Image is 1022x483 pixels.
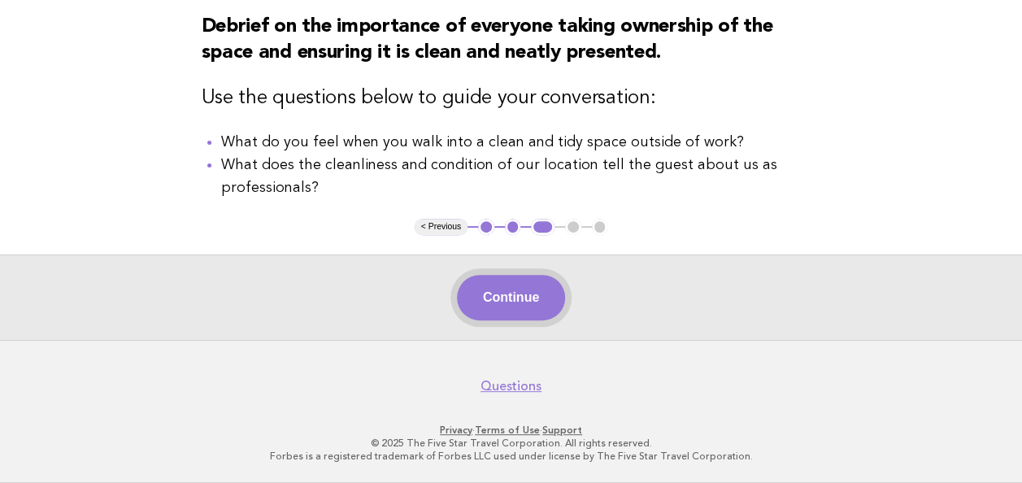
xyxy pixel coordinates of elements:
button: 1 [478,219,494,235]
strong: Debrief on the importance of everyone taking ownership of the space and ensuring it is clean and ... [202,17,773,63]
li: What does the cleanliness and condition of our location tell the guest about us as professionals? [221,154,821,199]
h3: Use the questions below to guide your conversation: [202,85,821,111]
p: Forbes is a registered trademark of Forbes LLC used under license by The Five Star Travel Corpora... [23,450,999,463]
a: Support [542,424,582,436]
button: 2 [505,219,521,235]
p: · · [23,424,999,437]
button: 3 [531,219,554,235]
button: < Previous [415,219,468,235]
a: Terms of Use [475,424,540,436]
a: Questions [481,378,541,394]
p: © 2025 The Five Star Travel Corporation. All rights reserved. [23,437,999,450]
li: What do you feel when you walk into a clean and tidy space outside of work? [221,131,821,154]
button: Continue [457,275,565,320]
a: Privacy [440,424,472,436]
